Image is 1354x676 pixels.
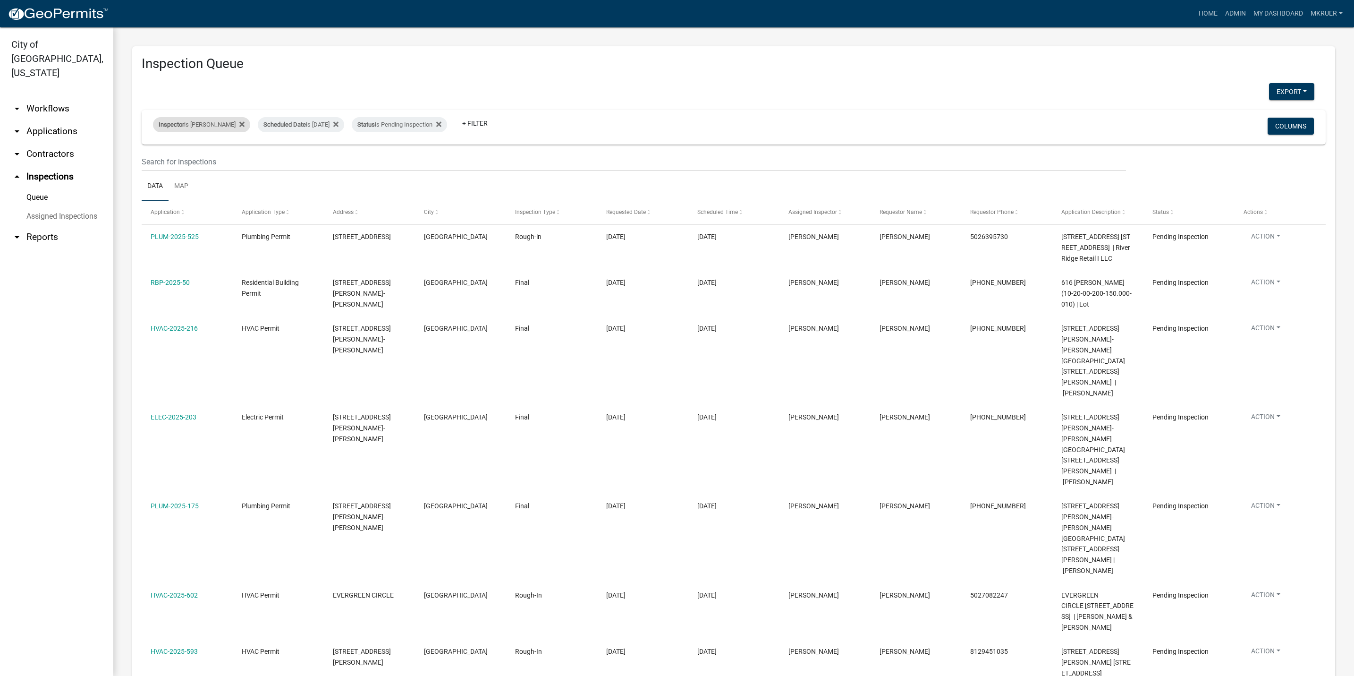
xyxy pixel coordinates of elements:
[258,117,344,132] div: is [DATE]
[788,648,839,655] span: Jeremy Ramsey
[515,648,542,655] span: Rough-In
[970,325,1026,332] span: 250-818-5409
[961,201,1052,224] datatable-header-cell: Requestor Phone
[415,201,506,224] datatable-header-cell: City
[151,209,180,215] span: Application
[515,502,529,510] span: Final
[515,591,542,599] span: Rough-In
[779,201,870,224] datatable-header-cell: Assigned Inspector
[606,502,626,510] span: 10/15/2025
[153,117,250,132] div: is [PERSON_NAME]
[788,413,839,421] span: Jeremy Ramsey
[333,591,394,599] span: EVERGREEN CIRCLE
[242,648,279,655] span: HVAC Permit
[424,209,434,215] span: City
[151,591,198,599] a: HVAC-2025-602
[1152,591,1209,599] span: Pending Inspection
[11,171,23,182] i: arrow_drop_up
[242,325,279,332] span: HVAC Permit
[1244,412,1288,426] button: Action
[788,233,839,240] span: Jeremy Ramsey
[880,591,930,599] span: Eric Woerner
[688,201,779,224] datatable-header-cell: Scheduled Time
[11,231,23,243] i: arrow_drop_down
[1061,591,1134,631] span: EVERGREEN CIRCLE 3515 Evergreen Court | Winchell Chadwick & Cordova-Winchell Marilyn
[880,648,930,655] span: Tracy L. Mills
[506,201,597,224] datatable-header-cell: Inspection Type
[142,56,1326,72] h3: Inspection Queue
[333,648,391,666] span: 2763 ABBY WOODS DRIVE
[11,148,23,160] i: arrow_drop_down
[515,209,555,215] span: Inspection Type
[242,233,290,240] span: Plumbing Permit
[970,648,1008,655] span: 8129451035
[1235,201,1326,224] datatable-header-cell: Actions
[697,646,770,657] div: [DATE]
[333,209,354,215] span: Address
[142,171,169,202] a: Data
[697,231,770,242] div: [DATE]
[880,209,922,215] span: Requestor Name
[1152,233,1209,240] span: Pending Inspection
[788,325,839,332] span: Jeremy Ramsey
[424,413,488,421] span: JEFFERSONVILLE
[880,413,930,421] span: TIM
[333,325,391,354] span: 618 FULTON STREET-JEFF
[788,502,839,510] span: Jeremy Ramsey
[1268,118,1314,135] button: Columns
[970,413,1026,421] span: 250-818-5409
[697,323,770,334] div: [DATE]
[1143,201,1235,224] datatable-header-cell: Status
[606,648,626,655] span: 10/15/2025
[697,277,770,288] div: [DATE]
[697,412,770,423] div: [DATE]
[424,325,488,332] span: JEFFERSONVILLE
[242,209,285,215] span: Application Type
[870,201,961,224] datatable-header-cell: Requestor Name
[333,233,391,240] span: 430 PATROL RD
[606,591,626,599] span: 10/15/2025
[606,325,626,332] span: 10/15/2025
[1152,325,1209,332] span: Pending Inspection
[1250,5,1307,23] a: My Dashboard
[1244,646,1288,660] button: Action
[1244,277,1288,291] button: Action
[1244,590,1288,604] button: Action
[788,591,839,599] span: Jeremy Ramsey
[1152,502,1209,510] span: Pending Inspection
[880,233,930,240] span: Jeremy Ramsey
[151,648,198,655] a: HVAC-2025-593
[1244,501,1288,514] button: Action
[970,233,1008,240] span: 5026395730
[151,413,196,421] a: ELEC-2025-203
[515,413,529,421] span: Final
[880,279,930,286] span: TIM
[970,209,1014,215] span: Requestor Phone
[515,279,529,286] span: Final
[455,115,495,132] a: + Filter
[1061,233,1130,262] span: 430 PATROL RD 430 Patrol Road | River Ridge Retail I LLC
[1061,413,1125,486] span: 618 FULTON STREET-JEFF 616 Fulton Street | Lewers Autumn
[697,590,770,601] div: [DATE]
[970,279,1026,286] span: 250-818-5409
[424,502,488,510] span: JEFFERSONVILLE
[515,233,542,240] span: Rough-in
[1052,201,1143,224] datatable-header-cell: Application Description
[263,121,306,128] span: Scheduled Date
[333,279,391,308] span: 618 FULTON STREET-JEFF
[357,121,375,128] span: Status
[597,201,688,224] datatable-header-cell: Requested Date
[151,279,190,286] a: RBP-2025-50
[424,648,488,655] span: JEFFERSONVILLE
[1244,323,1288,337] button: Action
[1307,5,1346,23] a: mkruer
[242,502,290,510] span: Plumbing Permit
[606,209,646,215] span: Requested Date
[697,209,738,215] span: Scheduled Time
[11,103,23,114] i: arrow_drop_down
[242,279,299,297] span: Residential Building Permit
[606,413,626,421] span: 10/15/2025
[606,233,626,240] span: 10/15/2025
[242,413,284,421] span: Electric Permit
[788,279,839,286] span: Jeremy Ramsey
